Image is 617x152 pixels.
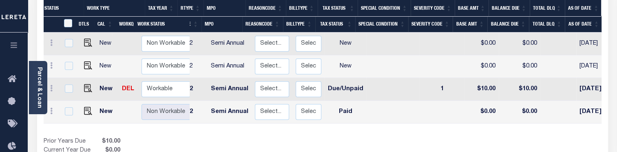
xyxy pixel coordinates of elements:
[201,16,242,33] th: MPO
[453,16,487,33] th: Base Amt: activate to sort column ascending
[208,55,252,78] td: Semi Annual
[134,16,190,33] th: Work Status
[116,16,134,33] th: WorkQ
[499,101,540,124] td: $0.00
[576,78,613,101] td: [DATE]
[96,101,119,124] td: New
[529,16,565,33] th: Total DLQ: activate to sort column ascending
[464,101,499,124] td: $0.00
[464,78,499,101] td: $10.00
[96,78,119,101] td: New
[181,101,208,124] td: 1/2
[181,78,208,101] td: 2/2
[576,33,613,55] td: [DATE]
[181,33,208,55] td: 2/2
[499,33,540,55] td: $0.00
[325,78,367,101] td: Due/Unpaid
[499,55,540,78] td: $0.00
[565,16,602,33] th: As of Date: activate to sort column ascending
[44,16,59,33] th: &nbsp;&nbsp;&nbsp;&nbsp;&nbsp;&nbsp;&nbsp;&nbsp;&nbsp;&nbsp;
[487,16,529,33] th: Balance Due: activate to sort column ascending
[576,101,613,124] td: [DATE]
[181,55,208,78] td: 1/2
[242,16,283,33] th: ReasonCode: activate to sort column ascending
[325,33,367,55] td: New
[75,16,94,33] th: DTLS
[325,55,367,78] td: New
[208,78,252,101] td: Semi Annual
[420,78,464,101] td: 1
[576,55,613,78] td: [DATE]
[122,86,134,92] a: DEL
[96,55,119,78] td: New
[283,16,315,33] th: BillType: activate to sort column ascending
[464,55,499,78] td: $0.00
[355,16,408,33] th: Special Condition: activate to sort column ascending
[208,33,252,55] td: Semi Annual
[94,16,116,33] th: CAL: activate to sort column ascending
[408,16,453,33] th: Severity Code: activate to sort column ascending
[96,33,119,55] td: New
[464,33,499,55] td: $0.00
[44,137,100,146] td: Prior Years Due
[59,16,76,33] th: &nbsp;
[325,101,367,124] td: Paid
[36,67,42,108] a: Parcel & Loan
[499,78,540,101] td: $10.00
[100,137,122,146] span: $10.00
[208,101,252,124] td: Semi Annual
[315,16,355,33] th: Tax Status: activate to sort column ascending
